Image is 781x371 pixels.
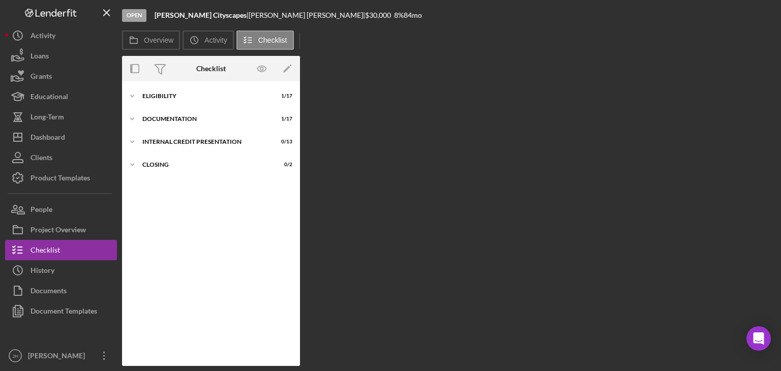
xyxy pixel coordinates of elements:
[5,281,117,301] button: Documents
[404,11,422,19] div: 84 mo
[258,36,287,44] label: Checklist
[142,139,267,145] div: Internal Credit Presentation
[204,36,227,44] label: Activity
[31,199,52,222] div: People
[365,11,391,19] span: $30,000
[31,107,64,130] div: Long-Term
[31,66,52,89] div: Grants
[5,168,117,188] button: Product Templates
[5,46,117,66] button: Loans
[12,353,18,359] text: JH
[122,9,146,22] div: Open
[196,65,226,73] div: Checklist
[31,46,49,69] div: Loans
[155,11,247,19] b: [PERSON_NAME] Cityscapes
[274,116,292,122] div: 1 / 17
[5,147,117,168] button: Clients
[183,30,233,50] button: Activity
[31,25,55,48] div: Activity
[5,346,117,366] button: JH[PERSON_NAME]
[5,220,117,240] button: Project Overview
[5,66,117,86] button: Grants
[31,240,60,263] div: Checklist
[31,147,52,170] div: Clients
[31,86,68,109] div: Educational
[144,36,173,44] label: Overview
[746,326,771,351] div: Open Intercom Messenger
[31,220,86,242] div: Project Overview
[5,240,117,260] button: Checklist
[31,168,90,191] div: Product Templates
[31,281,67,303] div: Documents
[249,11,365,19] div: [PERSON_NAME] [PERSON_NAME] |
[274,162,292,168] div: 0 / 2
[394,11,404,19] div: 8 %
[5,260,117,281] button: History
[274,139,292,145] div: 0 / 13
[31,127,65,150] div: Dashboard
[5,107,117,127] button: Long-Term
[274,93,292,99] div: 1 / 17
[236,30,294,50] button: Checklist
[142,93,267,99] div: Eligibility
[122,30,180,50] button: Overview
[5,127,117,147] button: Dashboard
[31,301,97,324] div: Document Templates
[155,11,249,19] div: |
[25,346,92,368] div: [PERSON_NAME]
[142,162,267,168] div: CLOSING
[142,116,267,122] div: Documentation
[5,86,117,107] button: Educational
[5,301,117,321] button: Document Templates
[5,199,117,220] button: People
[5,25,117,46] button: Activity
[31,260,54,283] div: History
